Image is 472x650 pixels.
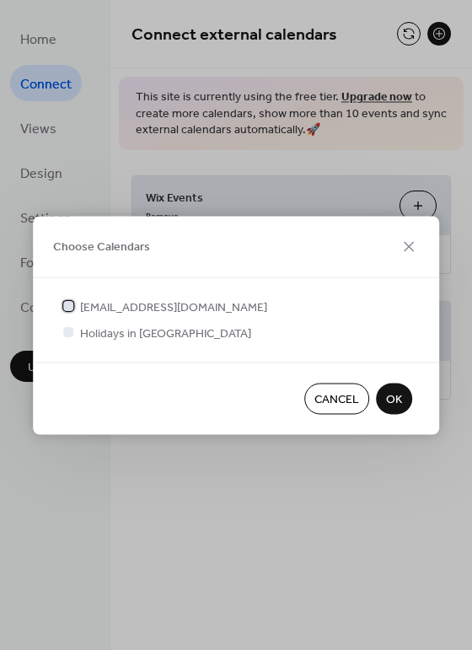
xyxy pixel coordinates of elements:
span: [EMAIL_ADDRESS][DOMAIN_NAME] [80,299,267,317]
span: Choose Calendars [53,239,150,256]
button: OK [376,383,412,414]
button: Cancel [304,383,369,414]
span: Holidays in [GEOGRAPHIC_DATA] [80,325,251,343]
span: Cancel [314,391,359,409]
span: OK [386,391,402,409]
